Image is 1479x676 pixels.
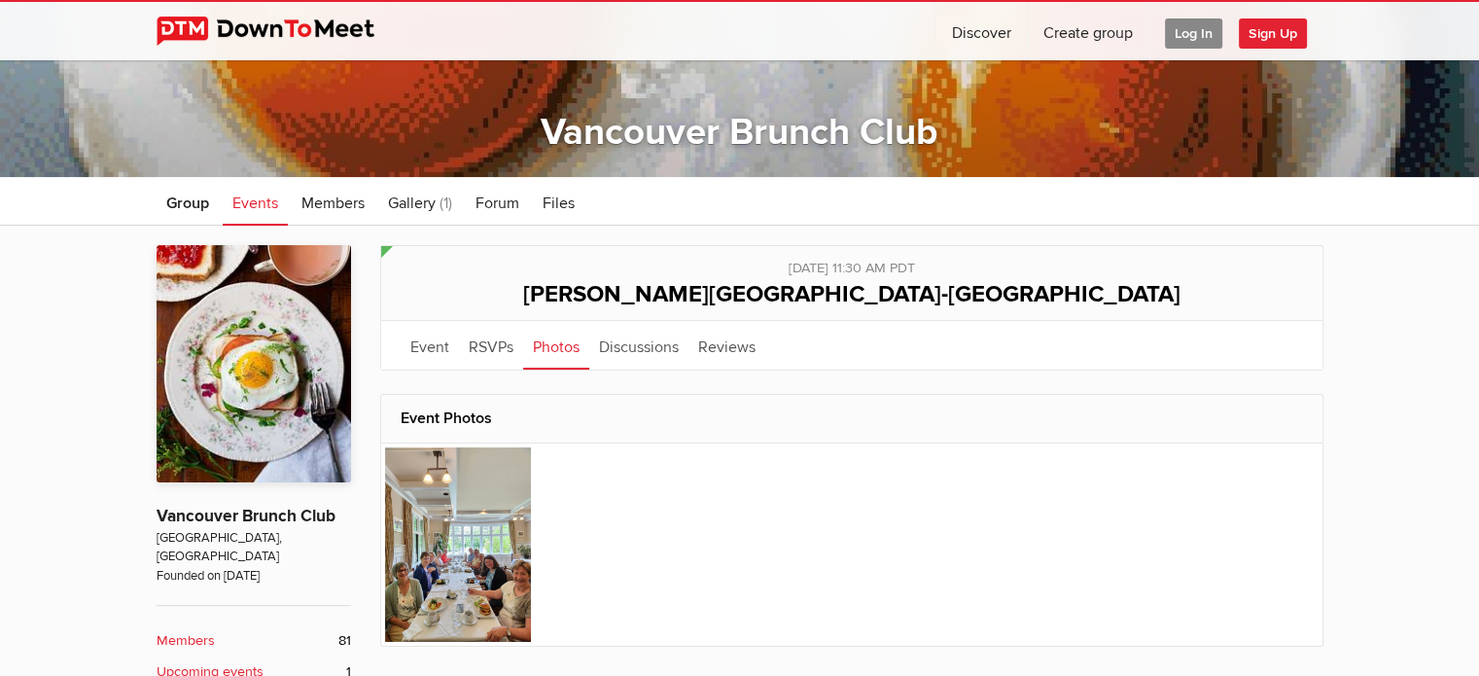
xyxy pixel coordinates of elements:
[378,177,462,226] a: Gallery (1)
[157,567,351,586] span: Founded on [DATE]
[157,17,405,46] img: DownToMeet
[523,321,589,370] a: Photos
[466,177,529,226] a: Forum
[523,280,1180,308] span: [PERSON_NAME][GEOGRAPHIC_DATA]-[GEOGRAPHIC_DATA]
[533,177,584,226] a: Files
[589,321,688,370] a: Discussions
[301,194,365,213] span: Members
[688,321,765,370] a: Reviews
[157,506,335,526] a: Vancouver Brunch Club
[459,321,523,370] a: RSVPs
[1239,2,1322,60] a: Sign Up
[1165,18,1222,49] span: Log In
[232,194,278,213] span: Events
[1028,2,1148,60] a: Create group
[338,630,351,652] span: 81
[157,245,351,482] img: Vancouver Brunch Club
[385,447,531,642] img: 20250817_122900.jpg
[166,194,209,213] span: Group
[1239,18,1307,49] span: Sign Up
[401,395,1303,442] h2: Event Photos
[157,177,219,226] a: Group
[475,194,519,213] span: Forum
[385,447,531,642] a: 20250817_122900
[440,194,452,213] span: (1)
[401,321,459,370] a: Event
[401,246,1303,279] div: [DATE] 11:30 AM PDT
[1149,2,1238,60] a: Log In
[543,194,575,213] span: Files
[157,630,215,652] b: Members
[223,177,288,226] a: Events
[157,630,351,652] a: Members 81
[292,177,374,226] a: Members
[388,194,436,213] span: Gallery
[541,110,938,155] a: Vancouver Brunch Club
[157,529,351,567] span: [GEOGRAPHIC_DATA], [GEOGRAPHIC_DATA]
[936,2,1027,60] a: Discover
